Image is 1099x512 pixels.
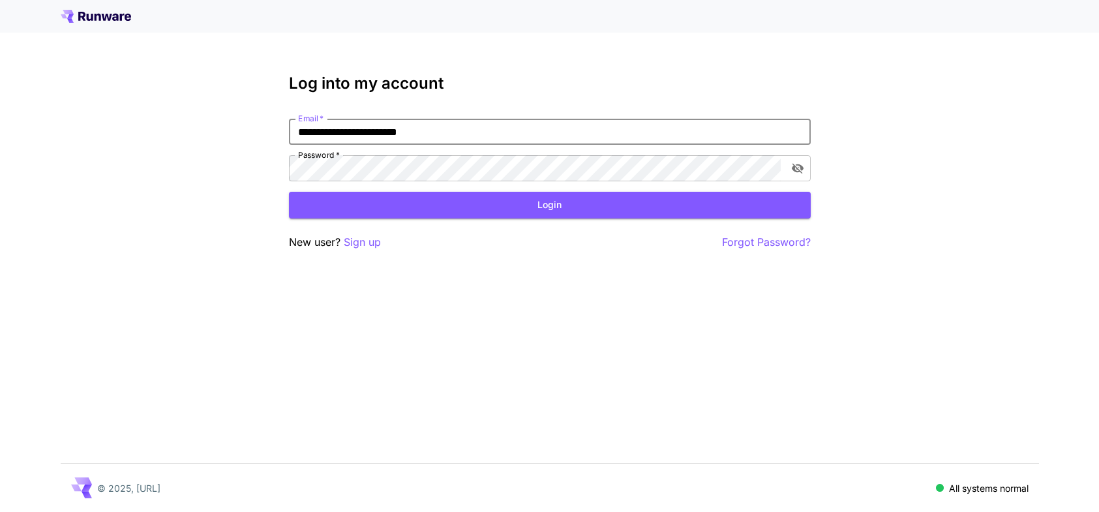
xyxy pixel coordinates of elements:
p: All systems normal [949,481,1029,495]
button: Sign up [344,234,381,250]
p: © 2025, [URL] [97,481,160,495]
label: Password [298,149,340,160]
label: Email [298,113,324,124]
button: Login [289,192,811,218]
button: toggle password visibility [786,157,809,180]
button: Forgot Password? [722,234,811,250]
h3: Log into my account [289,74,811,93]
p: New user? [289,234,381,250]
